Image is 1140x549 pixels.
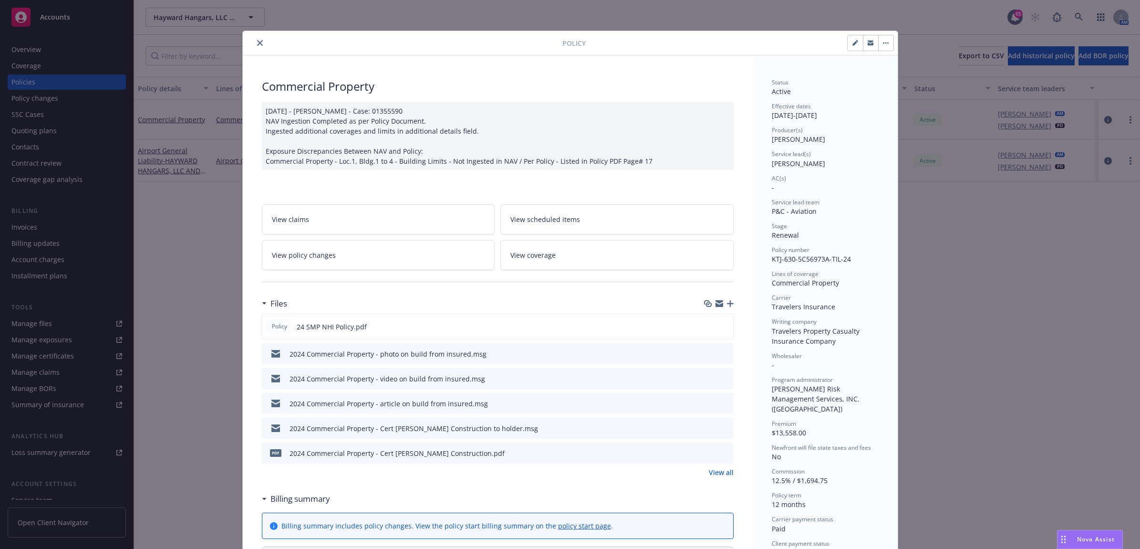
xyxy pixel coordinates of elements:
[1057,530,1069,549] div: Drag to move
[772,352,802,360] span: Wholesaler
[772,420,796,428] span: Premium
[772,467,805,475] span: Commission
[772,102,811,110] span: Effective dates
[706,349,714,359] button: download file
[270,493,330,505] h3: Billing summary
[772,135,825,144] span: [PERSON_NAME]
[772,222,787,230] span: Stage
[510,214,580,224] span: View scheduled items
[772,443,871,452] span: Newfront will file state taxes and fees
[558,521,611,530] a: policy start page
[290,399,488,409] div: 2024 Commercial Property - article on build from insured.msg
[254,37,266,49] button: close
[1057,530,1123,549] button: Nova Assist
[270,449,281,456] span: pdf
[290,423,538,433] div: 2024 Commercial Property - Cert [PERSON_NAME] Construction to holder.msg
[706,423,714,433] button: download file
[706,374,714,384] button: download file
[772,294,791,302] span: Carrier
[262,297,287,310] div: Files
[721,322,729,332] button: preview file
[772,126,803,134] span: Producer(s)
[721,448,730,458] button: preview file
[772,327,861,346] span: Travelers Property Casualty Insurance Company
[772,384,861,413] span: [PERSON_NAME] Risk Management Services, INC. ([GEOGRAPHIC_DATA])
[262,204,495,234] a: View claims
[772,78,788,86] span: Status
[297,322,367,332] span: 24 SMP NHI Policy.pdf
[721,374,730,384] button: preview file
[772,376,833,384] span: Program administrator
[270,297,287,310] h3: Files
[772,500,806,509] span: 12 months
[772,246,809,254] span: Policy number
[705,322,713,332] button: download file
[709,467,734,477] a: View all
[500,204,734,234] a: View scheduled items
[772,87,791,96] span: Active
[772,278,839,287] span: Commercial Property
[262,240,495,270] a: View policy changes
[281,521,613,531] div: Billing summary includes policy changes. View the policy start billing summary on the .
[510,250,556,260] span: View coverage
[721,349,730,359] button: preview file
[262,102,734,170] div: [DATE] - [PERSON_NAME] - Case: 01355590 NAV Ingestion Completed as per Policy Document. Ingested ...
[772,102,879,120] div: [DATE] - [DATE]
[772,428,806,437] span: $13,558.00
[290,349,487,359] div: 2024 Commercial Property - photo on build from insured.msg
[772,183,774,192] span: -
[772,452,781,461] span: No
[772,207,817,216] span: P&C - Aviation
[1077,535,1115,543] span: Nova Assist
[706,448,714,458] button: download file
[562,38,586,48] span: Policy
[772,491,801,499] span: Policy term
[290,374,485,384] div: 2024 Commercial Property - video on build from insured.msg
[772,360,774,370] span: -
[772,476,828,485] span: 12.5% / $1,694.75
[272,214,309,224] span: View claims
[706,399,714,409] button: download file
[772,254,851,264] span: KTJ-630-5C56973A-TIL-24
[772,150,811,158] span: Service lead(s)
[721,399,730,409] button: preview file
[772,539,829,548] span: Client payment status
[772,515,833,523] span: Carrier payment status
[772,159,825,168] span: [PERSON_NAME]
[270,322,289,331] span: Policy
[262,78,734,95] div: Commercial Property
[262,493,330,505] div: Billing summary
[272,250,336,260] span: View policy changes
[772,317,817,326] span: Writing company
[721,423,730,433] button: preview file
[772,524,786,533] span: Paid
[772,302,835,311] span: Travelers Insurance
[500,240,734,270] a: View coverage
[772,198,819,206] span: Service lead team
[772,270,819,278] span: Lines of coverage
[772,174,786,182] span: AC(s)
[290,448,505,458] div: 2024 Commercial Property - Cert [PERSON_NAME] Construction.pdf
[772,231,799,240] span: Renewal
